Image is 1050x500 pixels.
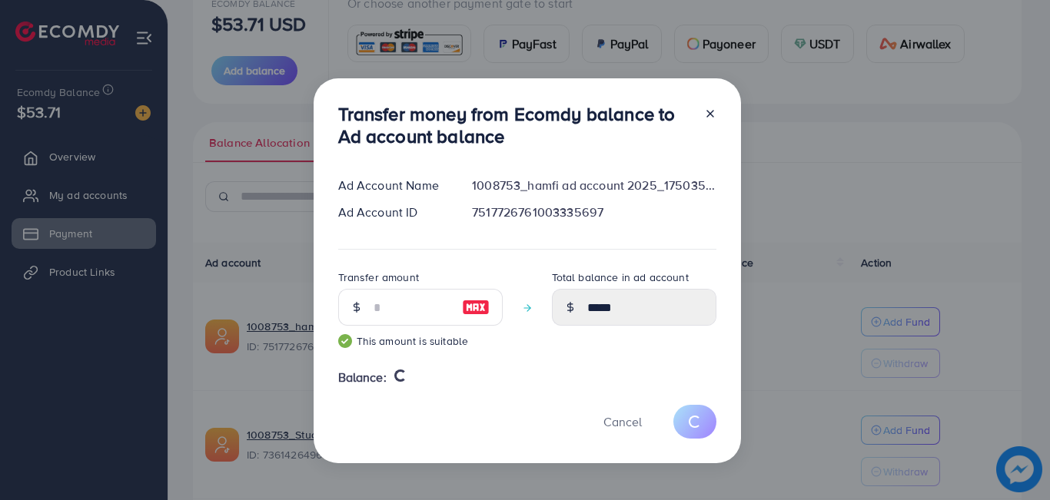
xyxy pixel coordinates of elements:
span: Cancel [603,413,642,430]
h3: Transfer money from Ecomdy balance to Ad account balance [338,103,692,147]
div: 1008753_hamfi ad account 2025_1750357175489 [460,177,728,194]
img: image [462,298,490,316]
span: Balance: [338,369,387,386]
div: Ad Account ID [326,204,460,221]
img: guide [338,334,352,348]
label: Transfer amount [338,270,419,285]
small: This amount is suitable [338,333,503,349]
div: 7517726761003335697 [460,204,728,221]
label: Total balance in ad account [552,270,689,285]
button: Cancel [584,405,661,438]
div: Ad Account Name [326,177,460,194]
